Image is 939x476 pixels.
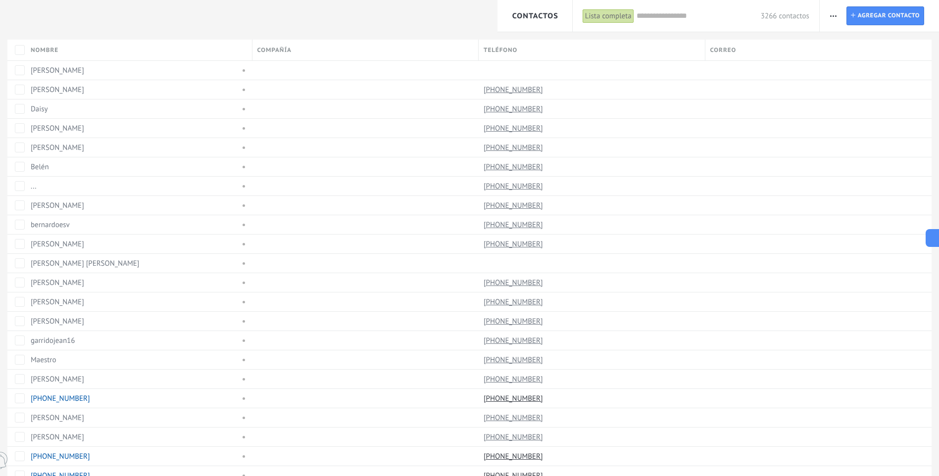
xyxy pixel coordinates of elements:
a: [PHONE_NUMBER] [484,182,545,190]
a: [PHONE_NUMBER] [484,278,545,287]
a: [PERSON_NAME] [31,124,84,133]
a: [PHONE_NUMBER] [484,336,545,345]
a: [PERSON_NAME] [31,278,84,287]
a: [PERSON_NAME] [31,317,84,326]
a: [PHONE_NUMBER] [484,104,545,113]
span: Contactos [512,11,558,21]
a: [PHONE_NUMBER] [484,201,545,210]
a: Belén [31,162,49,172]
a: [PHONE_NUMBER] [31,394,90,403]
span: Agregar contacto [858,7,920,25]
a: Daisy [31,104,48,114]
a: [PERSON_NAME] [31,239,84,249]
span: Correo [710,46,737,55]
a: Agregar contacto [846,6,924,25]
span: Compañía [257,46,292,55]
a: [PHONE_NUMBER] [484,375,545,383]
a: garridojean16 [31,336,75,345]
a: [PERSON_NAME] [31,66,84,75]
a: ... [31,182,37,191]
a: [PHONE_NUMBER] [484,124,545,133]
a: [PERSON_NAME] [PERSON_NAME] [31,259,139,268]
a: [PHONE_NUMBER] [484,85,545,94]
a: [PERSON_NAME] [31,297,84,307]
a: [PHONE_NUMBER] [484,432,545,441]
a: [PERSON_NAME] [31,143,84,152]
a: [PHONE_NUMBER] [484,239,545,248]
a: bernardoesv [31,220,70,230]
a: [PERSON_NAME] [31,413,84,423]
a: Maestro [31,355,56,365]
span: 3266 contactos [761,11,809,21]
div: Lista completa [583,9,634,23]
a: [PERSON_NAME] [31,375,84,384]
a: [PERSON_NAME] [31,432,84,442]
a: [PHONE_NUMBER] [484,297,545,306]
a: [PHONE_NUMBER] [484,413,545,422]
a: [PHONE_NUMBER] [484,394,545,403]
span: Nombre [31,46,58,55]
a: [PHONE_NUMBER] [484,452,545,461]
a: [PERSON_NAME] [31,201,84,210]
span: Teléfono [484,46,517,55]
a: [PERSON_NAME] [31,85,84,95]
a: [PHONE_NUMBER] [484,162,545,171]
a: [PHONE_NUMBER] [484,317,545,326]
a: [PHONE_NUMBER] [31,452,90,461]
a: [PHONE_NUMBER] [484,220,545,229]
a: [PHONE_NUMBER] [484,355,545,364]
a: [PHONE_NUMBER] [484,143,545,152]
